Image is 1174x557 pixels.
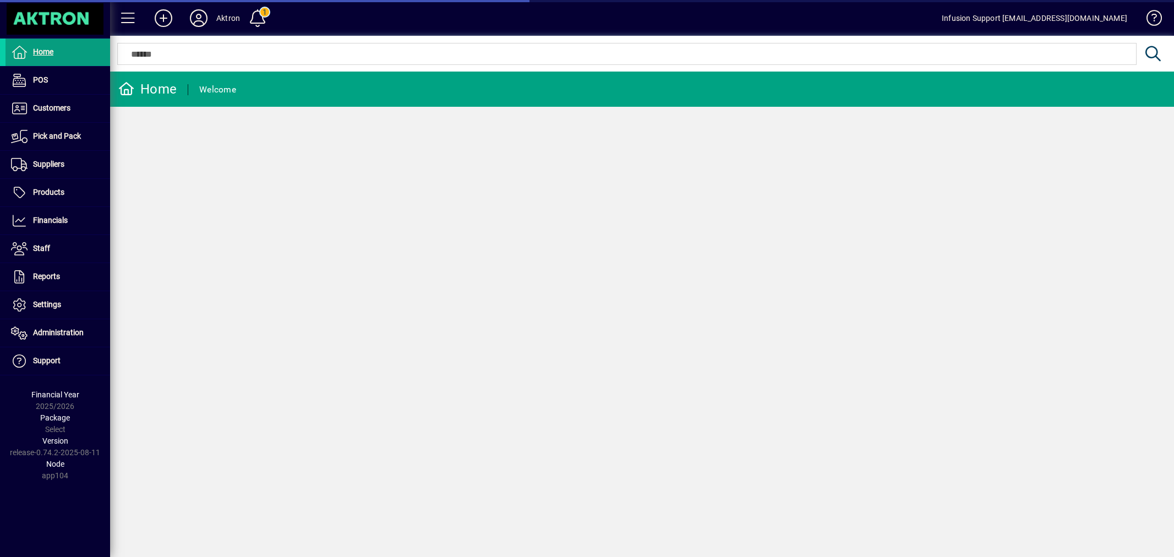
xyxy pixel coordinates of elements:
a: Financials [6,207,110,234]
span: Reports [33,272,60,281]
a: Settings [6,291,110,319]
span: Pick and Pack [33,132,81,140]
span: Customers [33,103,70,112]
div: Welcome [199,81,236,99]
a: Products [6,179,110,206]
span: Products [33,188,64,196]
a: Administration [6,319,110,347]
span: Financials [33,216,68,225]
span: Support [33,356,61,365]
button: Profile [181,8,216,28]
span: Administration [33,328,84,337]
span: Version [42,436,68,445]
span: Settings [33,300,61,309]
a: Reports [6,263,110,291]
span: Financial Year [31,390,79,399]
span: Home [33,47,53,56]
a: Support [6,347,110,375]
a: Staff [6,235,110,263]
a: Pick and Pack [6,123,110,150]
span: POS [33,75,48,84]
div: Infusion Support [EMAIL_ADDRESS][DOMAIN_NAME] [942,9,1127,27]
span: Staff [33,244,50,253]
span: Node [46,460,64,468]
div: Aktron [216,9,240,27]
a: Knowledge Base [1138,2,1160,38]
a: Customers [6,95,110,122]
a: Suppliers [6,151,110,178]
div: Home [118,80,177,98]
span: Package [40,413,70,422]
button: Add [146,8,181,28]
span: Suppliers [33,160,64,168]
a: POS [6,67,110,94]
